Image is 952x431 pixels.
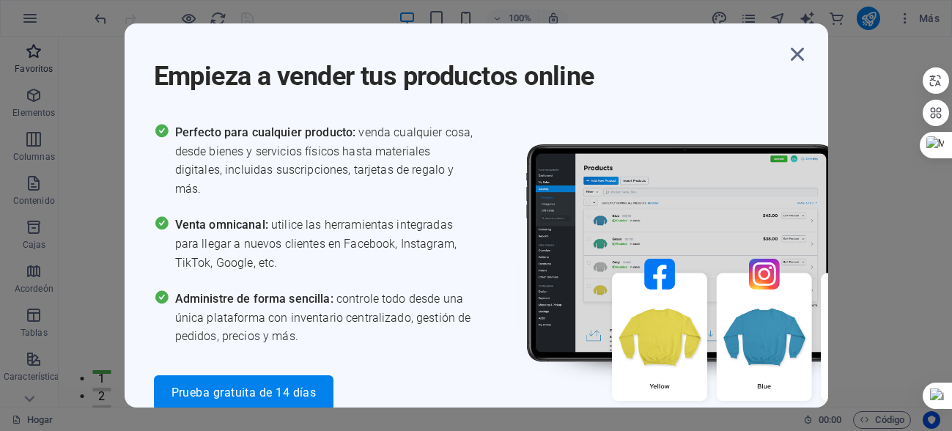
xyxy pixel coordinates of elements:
font: Prueba gratuita de 14 días [171,386,317,399]
font: Perfecto para cualquier producto: [175,125,356,139]
font: utilice las herramientas integradas para llegar a nuevos clientes en Facebook, Instagram, TikTok,... [175,218,457,269]
button: 3 [34,369,52,372]
font: venda cualquier cosa, desde bienes y servicios físicos hasta materiales digitales, incluidas susc... [175,125,473,196]
font: Venta omnicanal: [175,218,268,232]
button: 1 [34,334,52,337]
button: 2 [34,351,52,355]
font: Empieza a vender tus productos online [154,61,594,92]
font: controle todo desde una única plataforma con inventario centralizado, gestión de pedidos, precios... [175,292,471,343]
font: Administre de forma sencilla: [175,292,333,306]
button: Prueba gratuita de 14 días [154,375,334,410]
